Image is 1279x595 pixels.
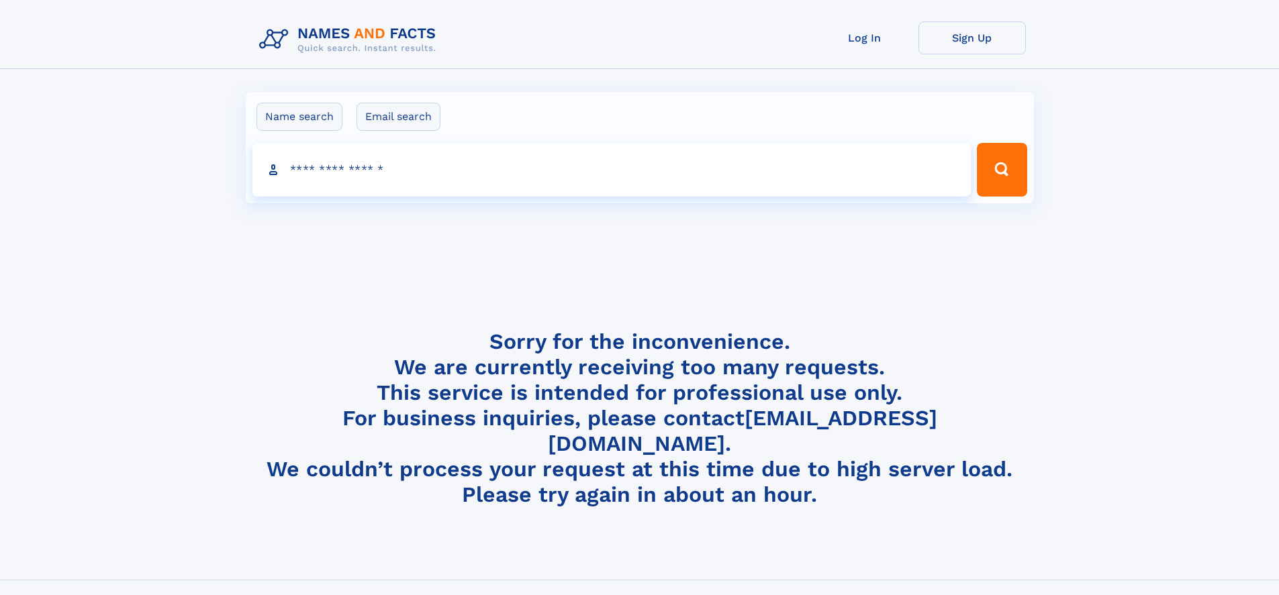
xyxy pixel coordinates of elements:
[252,143,972,197] input: search input
[811,21,918,54] a: Log In
[918,21,1026,54] a: Sign Up
[256,103,342,131] label: Name search
[357,103,440,131] label: Email search
[254,21,447,58] img: Logo Names and Facts
[254,329,1026,508] h4: Sorry for the inconvenience. We are currently receiving too many requests. This service is intend...
[977,143,1027,197] button: Search Button
[548,405,937,456] a: [EMAIL_ADDRESS][DOMAIN_NAME]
